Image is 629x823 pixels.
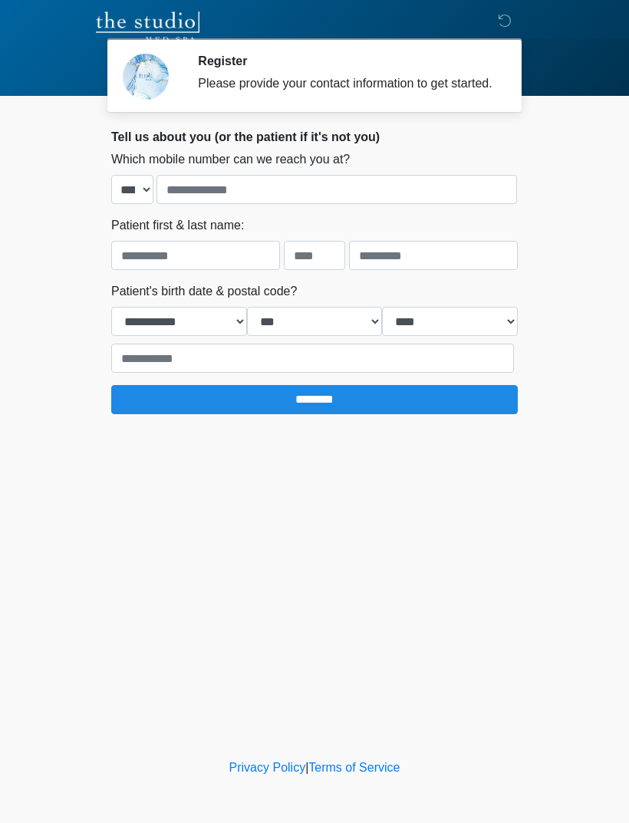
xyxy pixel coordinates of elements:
[111,282,297,301] label: Patient's birth date & postal code?
[123,54,169,100] img: Agent Avatar
[111,130,518,144] h2: Tell us about you (or the patient if it's not you)
[198,54,495,68] h2: Register
[305,761,308,774] a: |
[111,216,244,235] label: Patient first & last name:
[308,761,400,774] a: Terms of Service
[198,74,495,93] div: Please provide your contact information to get started.
[229,761,306,774] a: Privacy Policy
[111,150,350,169] label: Which mobile number can we reach you at?
[96,12,199,42] img: The Studio Med Spa Logo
